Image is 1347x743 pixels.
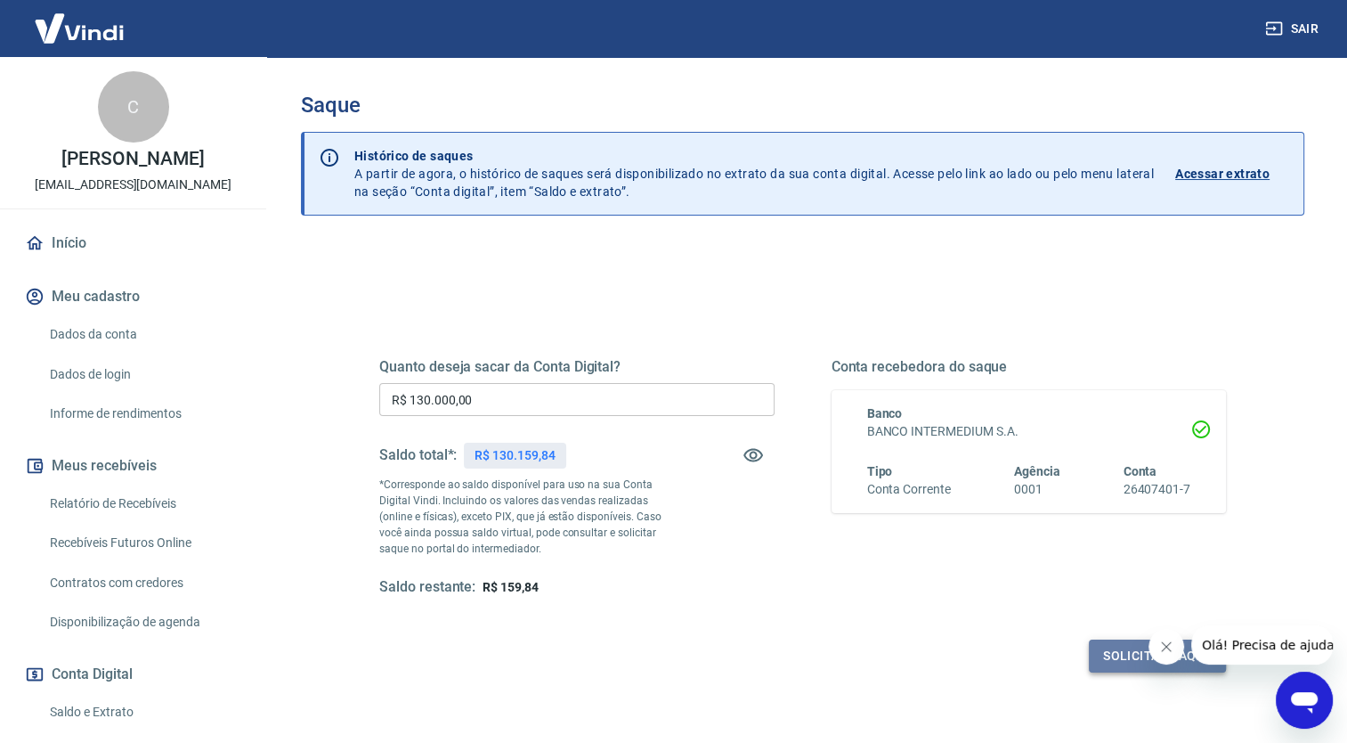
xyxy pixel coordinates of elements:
[43,356,245,393] a: Dados de login
[98,71,169,143] div: C
[43,565,245,601] a: Contratos com credores
[43,316,245,353] a: Dados da conta
[379,578,475,597] h5: Saldo restante:
[1175,165,1270,183] p: Acessar extrato
[21,277,245,316] button: Meu cadastro
[43,525,245,561] a: Recebíveis Futuros Online
[43,604,245,641] a: Disponibilização de agenda
[1123,464,1156,478] span: Conta
[1262,12,1326,45] button: Sair
[35,176,231,194] p: [EMAIL_ADDRESS][DOMAIN_NAME]
[379,358,775,376] h5: Quanto deseja sacar da Conta Digital?
[1014,480,1060,499] h6: 0001
[475,446,555,465] p: R$ 130.159,84
[379,446,457,464] h5: Saldo total*:
[21,1,137,55] img: Vindi
[1123,480,1190,499] h6: 26407401-7
[379,477,676,557] p: *Corresponde ao saldo disponível para uso na sua Conta Digital Vindi. Incluindo os valores das ve...
[1148,629,1184,665] iframe: Fechar mensagem
[1089,640,1226,673] button: Solicitar saque
[1276,672,1333,729] iframe: Botão para abrir a janela de mensagens
[1175,147,1289,200] a: Acessar extrato
[43,694,245,731] a: Saldo e Extrato
[867,480,951,499] h6: Conta Corrente
[1014,464,1060,478] span: Agência
[21,224,245,263] a: Início
[61,150,204,168] p: [PERSON_NAME]
[483,580,539,594] span: R$ 159,84
[43,486,245,522] a: Relatório de Recebíveis
[21,446,245,486] button: Meus recebíveis
[867,464,893,478] span: Tipo
[301,93,1304,118] h3: Saque
[354,147,1154,165] p: Histórico de saques
[43,396,245,432] a: Informe de rendimentos
[832,358,1227,376] h5: Conta recebedora do saque
[1191,625,1333,665] iframe: Mensagem da empresa
[11,12,150,27] span: Olá! Precisa de ajuda?
[867,406,903,420] span: Banco
[21,655,245,694] button: Conta Digital
[867,422,1191,441] h6: BANCO INTERMEDIUM S.A.
[354,147,1154,200] p: A partir de agora, o histórico de saques será disponibilizado no extrato da sua conta digital. Ac...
